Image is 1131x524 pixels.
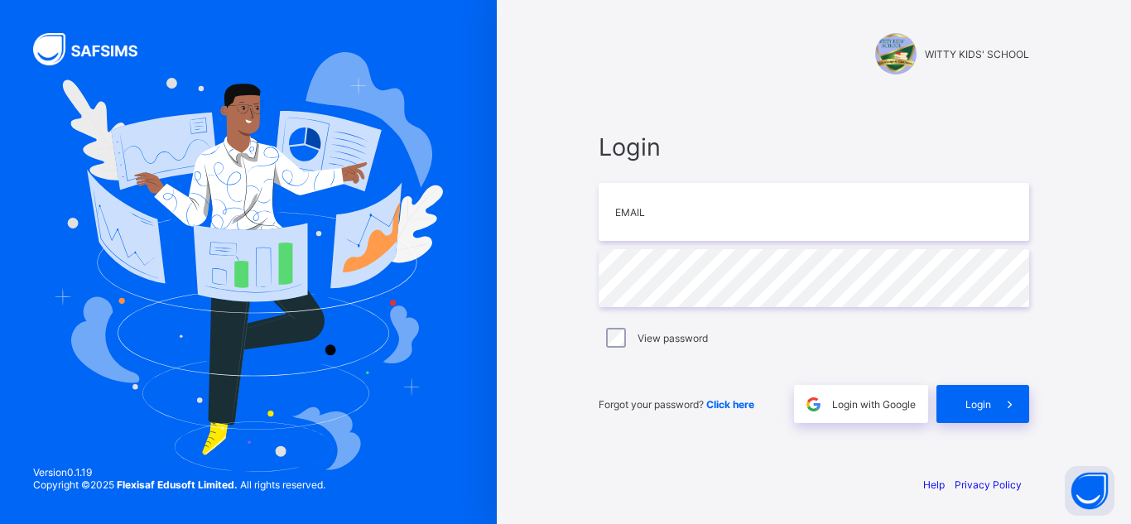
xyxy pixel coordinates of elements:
a: Help [923,478,945,491]
label: View password [638,332,708,344]
a: Privacy Policy [955,478,1022,491]
strong: Flexisaf Edusoft Limited. [117,478,238,491]
span: Login with Google [832,398,916,411]
img: Hero Image [54,52,444,471]
span: WITTY KIDS' SCHOOL [925,48,1029,60]
span: Version 0.1.19 [33,466,325,478]
img: google.396cfc9801f0270233282035f929180a.svg [804,395,823,414]
span: Login [965,398,991,411]
span: Forgot your password? [599,398,754,411]
img: SAFSIMS Logo [33,33,157,65]
span: Copyright © 2025 All rights reserved. [33,478,325,491]
span: Login [599,132,1029,161]
button: Open asap [1065,466,1114,516]
a: Click here [706,398,754,411]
